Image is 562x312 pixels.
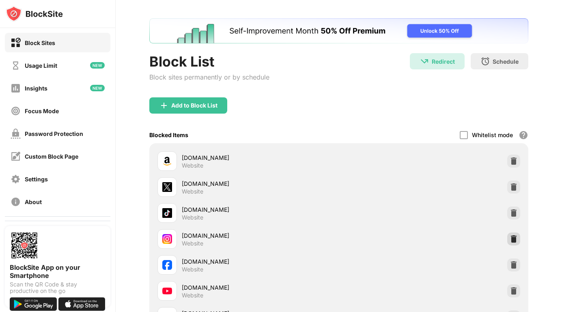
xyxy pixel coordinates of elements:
[6,6,63,22] img: logo-blocksite.svg
[182,188,203,195] div: Website
[25,108,59,114] div: Focus Mode
[182,283,339,292] div: [DOMAIN_NAME]
[182,179,339,188] div: [DOMAIN_NAME]
[11,174,21,184] img: settings-off.svg
[10,263,106,280] div: BlockSite App on your Smartphone
[149,53,269,70] div: Block List
[182,266,203,273] div: Website
[11,106,21,116] img: focus-off.svg
[162,234,172,244] img: favicons
[182,205,339,214] div: [DOMAIN_NAME]
[11,151,21,161] img: customize-block-page-off.svg
[10,231,39,260] img: options-page-qr-code.png
[182,257,339,266] div: [DOMAIN_NAME]
[162,156,172,166] img: favicons
[25,130,83,137] div: Password Protection
[182,292,203,299] div: Website
[90,62,105,69] img: new-icon.svg
[171,102,217,109] div: Add to Block List
[149,131,188,138] div: Blocked Items
[11,83,21,93] img: insights-off.svg
[162,286,172,296] img: favicons
[162,182,172,192] img: favicons
[11,38,21,48] img: block-on.svg
[25,62,57,69] div: Usage Limit
[182,231,339,240] div: [DOMAIN_NAME]
[58,297,106,311] img: download-on-the-app-store.svg
[432,58,455,65] div: Redirect
[25,85,47,92] div: Insights
[149,73,269,81] div: Block sites permanently or by schedule
[162,260,172,270] img: favicons
[182,162,203,169] div: Website
[182,153,339,162] div: [DOMAIN_NAME]
[11,60,21,71] img: time-usage-off.svg
[472,131,513,138] div: Whitelist mode
[10,297,57,311] img: get-it-on-google-play.svg
[182,214,203,221] div: Website
[25,176,48,183] div: Settings
[162,208,172,218] img: favicons
[25,39,55,46] div: Block Sites
[90,85,105,91] img: new-icon.svg
[25,198,42,205] div: About
[10,281,106,294] div: Scan the QR Code & stay productive on the go
[493,58,519,65] div: Schedule
[182,240,203,247] div: Website
[25,153,78,160] div: Custom Block Page
[149,18,528,43] iframe: Banner
[11,129,21,139] img: password-protection-off.svg
[11,197,21,207] img: about-off.svg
